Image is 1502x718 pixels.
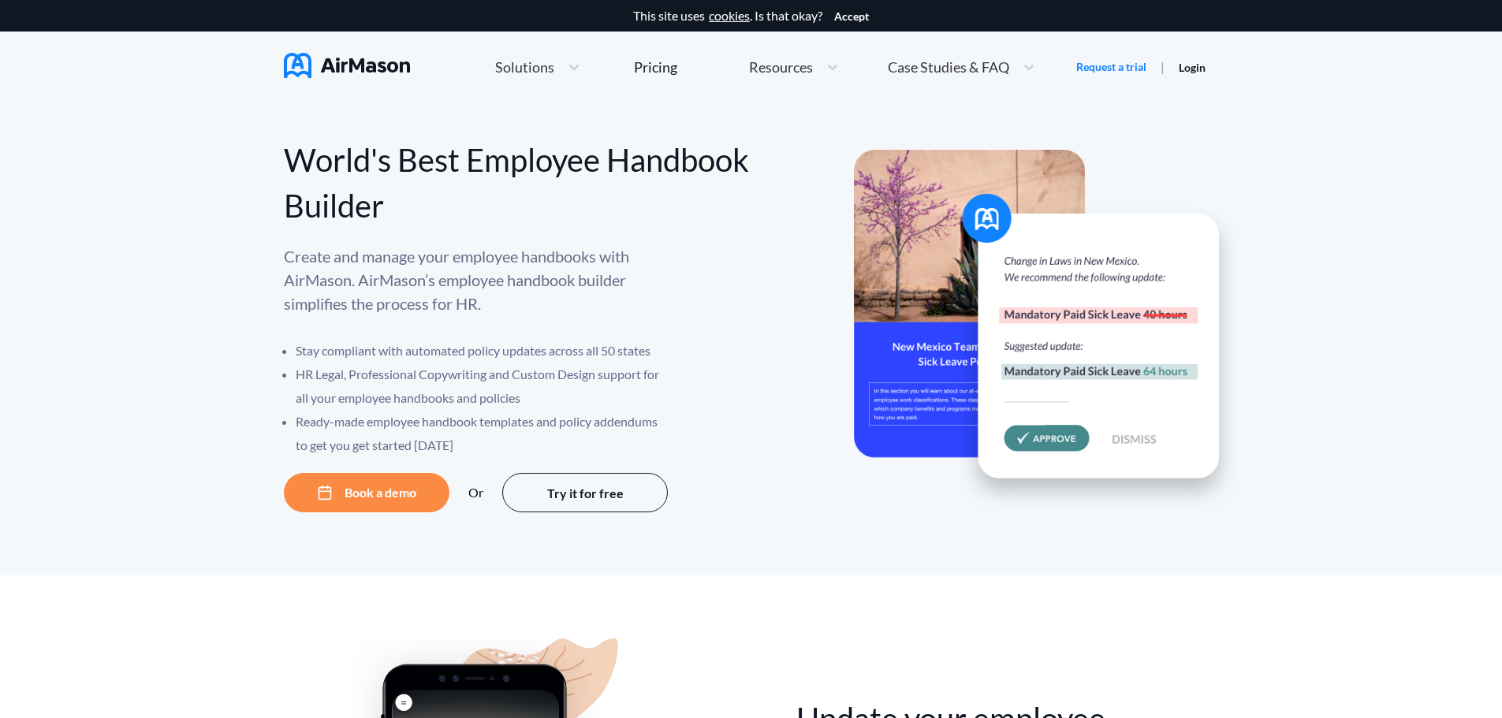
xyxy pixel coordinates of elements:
button: Try it for free [502,473,668,512]
div: Or [468,485,483,500]
a: Request a trial [1076,59,1146,75]
span: Solutions [495,60,554,74]
a: Pricing [634,53,677,81]
li: Ready-made employee handbook templates and policy addendums to get you get started [DATE] [296,410,670,457]
span: Case Studies & FAQ [888,60,1009,74]
span: | [1161,59,1165,74]
a: Login [1179,61,1206,74]
p: Create and manage your employee handbooks with AirMason. AirMason’s employee handbook builder sim... [284,244,670,315]
span: Resources [749,60,813,74]
div: Pricing [634,60,677,74]
img: AirMason Logo [284,53,410,78]
a: cookies [709,9,750,23]
div: World's Best Employee Handbook Builder [284,137,751,229]
button: Accept cookies [834,10,869,23]
button: Book a demo [284,473,449,512]
img: hero-banner [854,150,1240,512]
li: HR Legal, Professional Copywriting and Custom Design support for all your employee handbooks and ... [296,363,670,410]
li: Stay compliant with automated policy updates across all 50 states [296,339,670,363]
